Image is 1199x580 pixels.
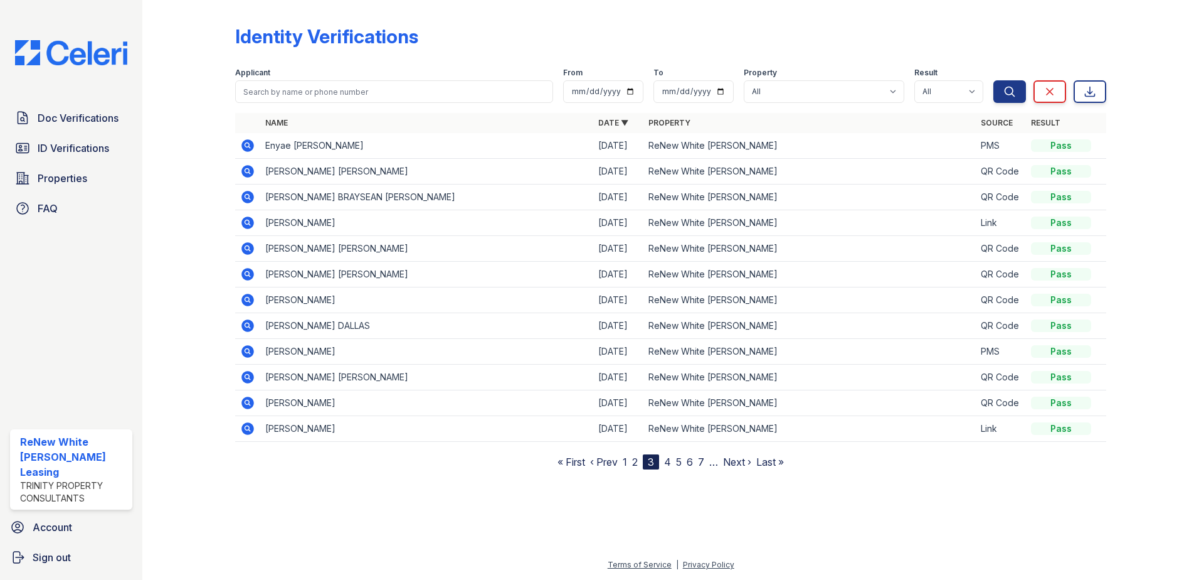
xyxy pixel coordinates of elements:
a: 7 [698,456,704,468]
td: [PERSON_NAME] [PERSON_NAME] [260,159,593,185]
td: ReNew White [PERSON_NAME] [643,159,976,185]
td: ReNew White [PERSON_NAME] [643,262,976,287]
a: Terms of Service [608,560,672,569]
div: Pass [1031,294,1091,306]
td: [PERSON_NAME] [260,390,593,416]
div: Pass [1031,191,1091,203]
td: [DATE] [593,159,643,185]
td: ReNew White [PERSON_NAME] [643,416,976,442]
div: Pass [1031,242,1091,255]
div: 3 [643,454,659,470]
td: [PERSON_NAME] [260,416,593,442]
span: Doc Verifications [38,110,119,126]
td: QR Code [976,159,1026,185]
a: Sign out [5,545,137,570]
div: Pass [1031,165,1091,178]
a: 4 [664,456,671,468]
td: [DATE] [593,236,643,262]
td: ReNew White [PERSON_NAME] [643,287,976,313]
td: [PERSON_NAME] [260,287,593,313]
td: [DATE] [593,365,643,390]
a: FAQ [10,196,132,221]
td: [PERSON_NAME] [PERSON_NAME] [260,365,593,390]
span: Properties [38,171,87,186]
td: [DATE] [593,185,643,210]
a: Next › [723,456,751,468]
div: Pass [1031,345,1091,358]
a: Result [1031,118,1060,127]
span: Sign out [33,550,71,565]
td: QR Code [976,313,1026,339]
div: Pass [1031,397,1091,409]
td: ReNew White [PERSON_NAME] [643,313,976,339]
div: Identity Verifications [235,25,418,48]
a: Account [5,515,137,540]
td: ReNew White [PERSON_NAME] [643,390,976,416]
div: ReNew White [PERSON_NAME] Leasing [20,434,127,480]
td: Enyae [PERSON_NAME] [260,133,593,159]
a: 6 [687,456,693,468]
div: | [676,560,679,569]
div: Pass [1031,217,1091,229]
label: From [563,68,583,78]
a: 1 [623,456,627,468]
td: [DATE] [593,390,643,416]
td: QR Code [976,365,1026,390]
label: To [653,68,663,78]
td: PMS [976,339,1026,365]
td: QR Code [976,287,1026,313]
td: Link [976,210,1026,236]
a: Privacy Policy [683,560,734,569]
span: Account [33,520,72,535]
a: Properties [10,166,132,191]
a: ID Verifications [10,136,132,161]
td: Link [976,416,1026,442]
label: Property [744,68,777,78]
div: Pass [1031,371,1091,384]
td: ReNew White [PERSON_NAME] [643,236,976,262]
a: Date ▼ [598,118,628,127]
div: Trinity Property Consultants [20,480,127,505]
img: CE_Logo_Blue-a8612792a0a2168367f1c8372b55b34899dd931a85d93a1a3d3e32e68fde9ad4.png [5,40,137,65]
a: Source [981,118,1013,127]
td: [PERSON_NAME] BRAYSEAN [PERSON_NAME] [260,185,593,210]
a: Doc Verifications [10,105,132,131]
td: [DATE] [593,262,643,287]
td: [DATE] [593,416,643,442]
label: Result [914,68,938,78]
td: [PERSON_NAME] DALLAS [260,313,593,339]
td: ReNew White [PERSON_NAME] [643,210,976,236]
td: [PERSON_NAME] [260,339,593,365]
span: FAQ [38,201,58,216]
td: ReNew White [PERSON_NAME] [643,339,976,365]
td: [DATE] [593,133,643,159]
td: [PERSON_NAME] [PERSON_NAME] [260,262,593,287]
label: Applicant [235,68,270,78]
td: [DATE] [593,313,643,339]
span: ID Verifications [38,141,109,156]
span: … [709,454,718,470]
td: ReNew White [PERSON_NAME] [643,133,976,159]
td: QR Code [976,236,1026,262]
td: PMS [976,133,1026,159]
a: 5 [676,456,682,468]
td: [PERSON_NAME] [260,210,593,236]
td: [PERSON_NAME] [PERSON_NAME] [260,236,593,262]
a: Last » [756,456,784,468]
td: [DATE] [593,287,643,313]
div: Pass [1031,422,1091,435]
td: ReNew White [PERSON_NAME] [643,365,976,390]
div: Pass [1031,268,1091,281]
a: « First [557,456,585,468]
td: QR Code [976,390,1026,416]
td: [DATE] [593,339,643,365]
td: [DATE] [593,210,643,236]
a: ‹ Prev [590,456,618,468]
td: ReNew White [PERSON_NAME] [643,185,976,210]
td: QR Code [976,262,1026,287]
div: Pass [1031,139,1091,152]
a: Name [265,118,288,127]
a: 2 [632,456,638,468]
a: Property [648,118,690,127]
